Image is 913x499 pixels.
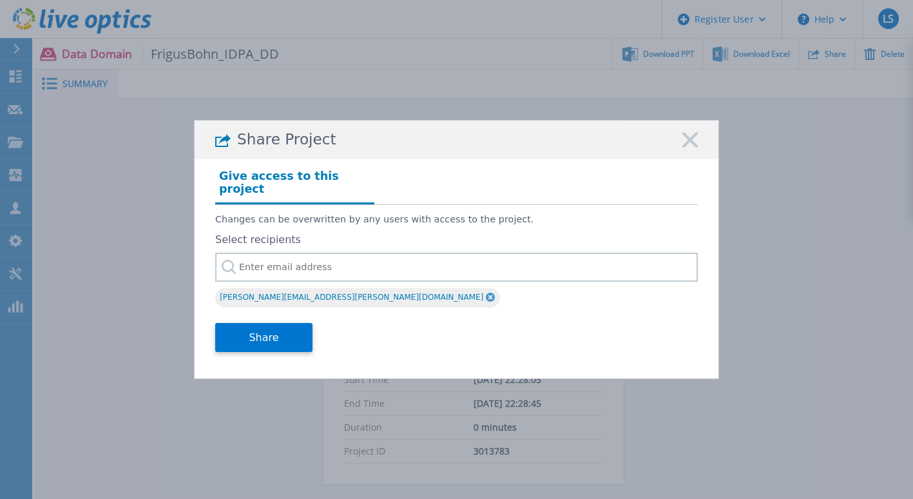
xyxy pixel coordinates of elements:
[215,288,500,308] div: [PERSON_NAME][EMAIL_ADDRESS][PERSON_NAME][DOMAIN_NAME]
[215,234,698,246] label: Select recipients
[215,166,374,204] h4: Give access to this project
[215,323,312,352] button: Share
[215,214,698,225] p: Changes can be overwritten by any users with access to the project.
[237,131,336,148] span: Share Project
[215,253,698,282] input: Enter email address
